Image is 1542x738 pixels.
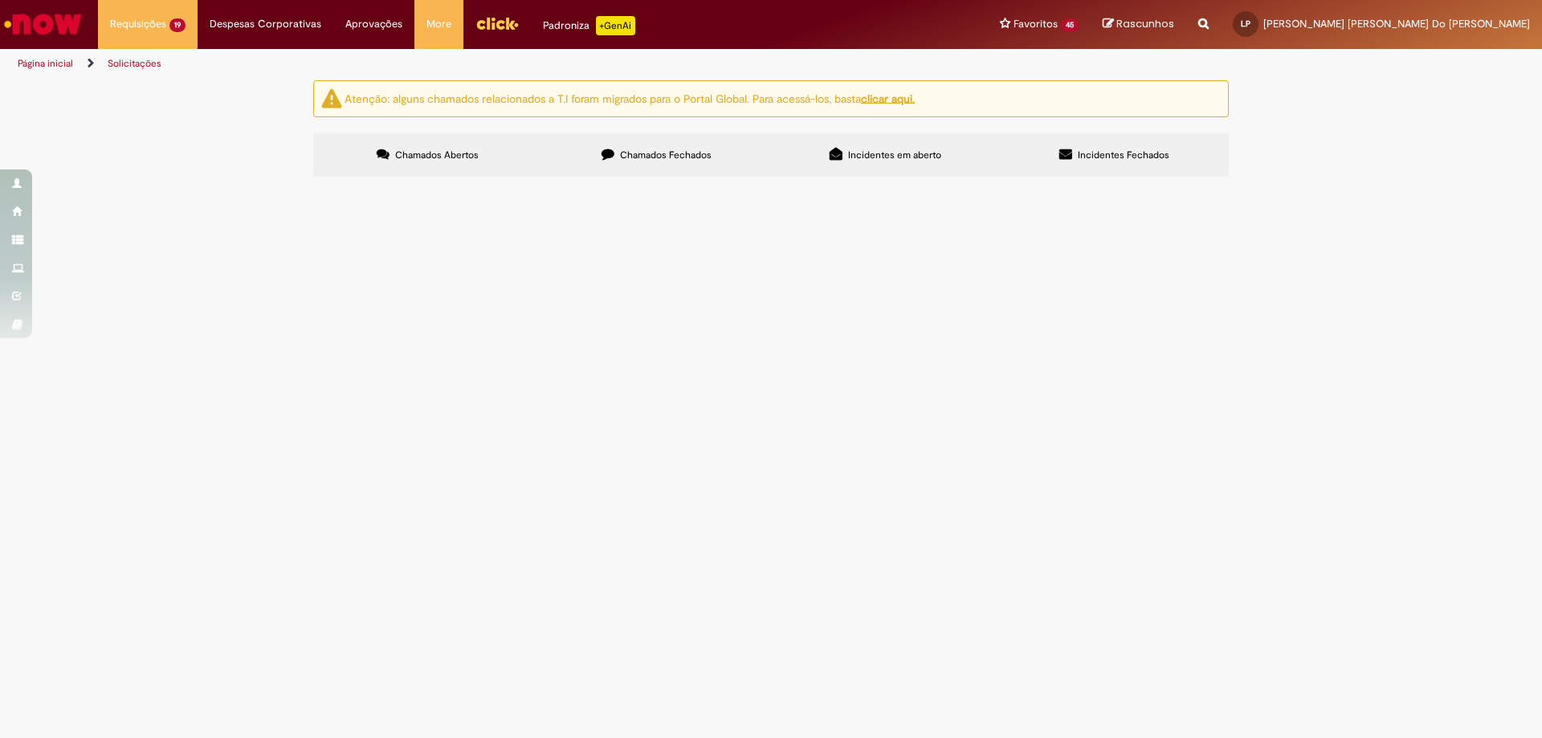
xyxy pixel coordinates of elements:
[475,11,519,35] img: click_logo_yellow_360x200.png
[18,57,73,70] a: Página inicial
[1078,149,1169,161] span: Incidentes Fechados
[345,91,915,105] ng-bind-html: Atenção: alguns chamados relacionados a T.I foram migrados para o Portal Global. Para acessá-los,...
[110,16,166,32] span: Requisições
[848,149,941,161] span: Incidentes em aberto
[2,8,84,40] img: ServiceNow
[861,91,915,105] a: clicar aqui.
[169,18,186,32] span: 19
[620,149,712,161] span: Chamados Fechados
[1263,17,1530,31] span: [PERSON_NAME] [PERSON_NAME] Do [PERSON_NAME]
[395,149,479,161] span: Chamados Abertos
[1103,17,1174,32] a: Rascunhos
[426,16,451,32] span: More
[1014,16,1058,32] span: Favoritos
[1061,18,1079,32] span: 45
[1241,18,1250,29] span: LP
[12,49,1016,79] ul: Trilhas de página
[108,57,161,70] a: Solicitações
[543,16,635,35] div: Padroniza
[596,16,635,35] p: +GenAi
[1116,16,1174,31] span: Rascunhos
[345,16,402,32] span: Aprovações
[210,16,321,32] span: Despesas Corporativas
